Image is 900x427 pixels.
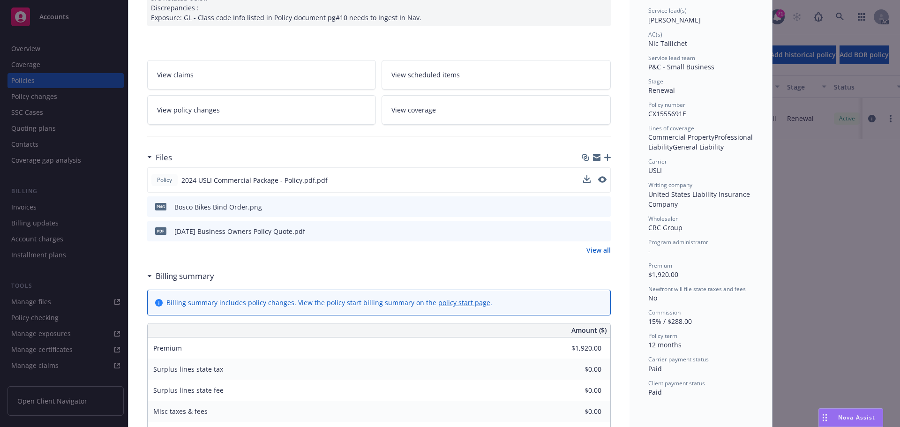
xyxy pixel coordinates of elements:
span: Paid [648,388,662,397]
span: Carrier [648,157,667,165]
span: [PERSON_NAME] [648,15,701,24]
button: preview file [598,175,607,185]
span: Policy [155,176,174,184]
button: download file [584,226,591,236]
input: 0.00 [546,405,607,419]
span: Nova Assist [838,413,875,421]
span: Policy number [648,101,685,109]
span: Service lead(s) [648,7,687,15]
span: View policy changes [157,105,220,115]
a: View claims [147,60,376,90]
span: - [648,247,651,255]
span: Stage [648,77,663,85]
span: Wholesaler [648,215,678,223]
button: preview file [598,176,607,183]
span: png [155,203,166,210]
span: Client payment status [648,379,705,387]
span: CRC Group [648,223,682,232]
button: download file [583,175,591,183]
span: USLI [648,166,662,175]
a: View coverage [382,95,611,125]
div: Drag to move [819,409,831,427]
span: Surplus lines state tax [153,365,223,374]
a: View all [586,245,611,255]
span: Policy term [648,332,677,340]
a: View scheduled items [382,60,611,90]
span: Lines of coverage [648,124,694,132]
span: Nic Tallichet [648,39,687,48]
h3: Files [156,151,172,164]
span: Writing company [648,181,692,189]
button: download file [583,175,591,185]
button: preview file [599,202,607,212]
span: General Liability [673,142,724,151]
span: Commercial Property [648,133,714,142]
span: $1,920.00 [648,270,678,279]
span: View claims [157,70,194,80]
span: Carrier payment status [648,355,709,363]
span: 12 months [648,340,682,349]
a: View policy changes [147,95,376,125]
button: Nova Assist [818,408,883,427]
input: 0.00 [546,341,607,355]
div: [DATE] Business Owners Policy Quote.pdf [174,226,305,236]
div: Files [147,151,172,164]
span: Misc taxes & fees [153,407,208,416]
span: United States Liability Insurance Company [648,190,752,209]
span: CX1555691E [648,109,686,118]
div: Bosco Bikes Bind Order.png [174,202,262,212]
span: Commission [648,308,681,316]
div: Billing summary [147,270,214,282]
div: Billing summary includes policy changes. View the policy start billing summary on the . [166,298,492,307]
span: Renewal [648,86,675,95]
input: 0.00 [546,383,607,397]
span: P&C - Small Business [648,62,714,71]
span: Newfront will file state taxes and fees [648,285,746,293]
span: Program administrator [648,238,708,246]
span: View scheduled items [391,70,460,80]
span: Premium [648,262,672,270]
span: 2024 USLI Commercial Package - Policy.pdf.pdf [181,175,328,185]
span: Premium [153,344,182,352]
span: Paid [648,364,662,373]
span: AC(s) [648,30,662,38]
span: No [648,293,657,302]
button: download file [584,202,591,212]
input: 0.00 [546,362,607,376]
button: preview file [599,226,607,236]
span: Surplus lines state fee [153,386,224,395]
a: policy start page [438,298,490,307]
span: 15% / $288.00 [648,317,692,326]
span: View coverage [391,105,436,115]
h3: Billing summary [156,270,214,282]
span: Amount ($) [571,325,607,335]
span: pdf [155,227,166,234]
span: Service lead team [648,54,695,62]
span: Professional Liability [648,133,755,151]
